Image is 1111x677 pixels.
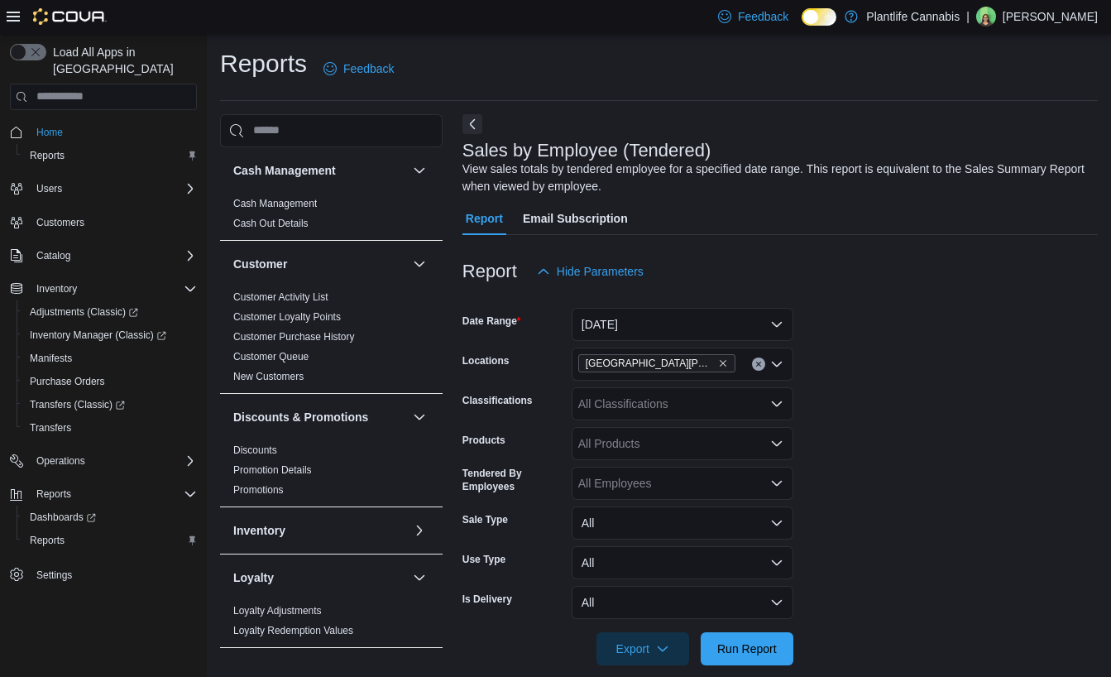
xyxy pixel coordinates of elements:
[30,451,197,471] span: Operations
[770,437,783,450] button: Open list of options
[409,407,429,427] button: Discounts & Promotions
[976,7,996,26] div: Mackenzie Morgan
[701,632,793,665] button: Run Report
[770,397,783,411] button: Open list of options
[220,601,443,647] div: Loyalty
[3,483,204,506] button: Reports
[233,162,336,179] h3: Cash Management
[462,114,482,134] button: Next
[233,409,368,425] h3: Discounts & Promotions
[17,529,204,552] button: Reports
[752,358,765,371] button: Clear input
[233,218,309,229] a: Cash Out Details
[30,212,197,233] span: Customers
[462,354,510,367] label: Locations
[23,348,79,368] a: Manifests
[30,564,197,584] span: Settings
[462,434,505,447] label: Products
[578,354,735,372] span: St. Albert - Erin Ridge
[30,305,138,319] span: Adjustments (Classic)
[17,144,204,167] button: Reports
[30,398,125,411] span: Transfers (Classic)
[233,351,309,363] a: Customer Queue
[23,146,197,166] span: Reports
[17,506,204,529] a: Dashboards
[30,213,91,233] a: Customers
[462,553,505,566] label: Use Type
[23,302,197,322] span: Adjustments (Classic)
[462,513,508,526] label: Sale Type
[36,249,70,262] span: Catalog
[30,279,84,299] button: Inventory
[409,254,429,274] button: Customer
[23,531,197,550] span: Reports
[233,371,304,382] a: New Customers
[233,522,406,539] button: Inventory
[23,418,78,438] a: Transfers
[233,624,353,637] span: Loyalty Redemption Values
[33,8,107,25] img: Cova
[36,216,84,229] span: Customers
[233,370,304,383] span: New Customers
[530,255,650,288] button: Hide Parameters
[30,484,197,504] span: Reports
[466,202,503,235] span: Report
[3,449,204,473] button: Operations
[1003,7,1098,26] p: [PERSON_NAME]
[23,507,103,527] a: Dashboards
[17,324,204,347] a: Inventory Manager (Classic)
[30,375,105,388] span: Purchase Orders
[233,217,309,230] span: Cash Out Details
[36,182,62,195] span: Users
[17,347,204,370] button: Manifests
[30,484,78,504] button: Reports
[17,370,204,393] button: Purchase Orders
[17,393,204,416] a: Transfers (Classic)
[462,161,1089,195] div: View sales totals by tendered employee for a specified date range. This report is equivalent to t...
[233,463,312,477] span: Promotion Details
[572,546,793,579] button: All
[30,149,65,162] span: Reports
[23,418,197,438] span: Transfers
[233,483,284,497] span: Promotions
[409,568,429,588] button: Loyalty
[17,416,204,439] button: Transfers
[596,632,689,665] button: Export
[30,451,92,471] button: Operations
[30,122,197,142] span: Home
[770,358,783,371] button: Open list of options
[220,47,307,80] h1: Reports
[30,329,166,342] span: Inventory Manager (Classic)
[3,562,204,586] button: Settings
[46,44,197,77] span: Load All Apps in [GEOGRAPHIC_DATA]
[36,282,77,295] span: Inventory
[233,311,341,323] a: Customer Loyalty Points
[866,7,960,26] p: Plantlife Cannabis
[36,569,72,582] span: Settings
[30,246,197,266] span: Catalog
[23,325,173,345] a: Inventory Manager (Classic)
[462,141,711,161] h3: Sales by Employee (Tendered)
[233,331,355,343] a: Customer Purchase History
[557,263,644,280] span: Hide Parameters
[233,444,277,456] a: Discounts
[3,244,204,267] button: Catalog
[36,126,63,139] span: Home
[233,198,317,209] a: Cash Management
[770,477,783,490] button: Open list of options
[3,120,204,144] button: Home
[30,179,69,199] button: Users
[23,372,197,391] span: Purchase Orders
[3,177,204,200] button: Users
[36,487,71,501] span: Reports
[10,113,197,630] nav: Complex example
[23,395,197,415] span: Transfers (Classic)
[23,372,112,391] a: Purchase Orders
[738,8,788,25] span: Feedback
[23,395,132,415] a: Transfers (Classic)
[718,358,728,368] button: Remove St. Albert - Erin Ridge from selection in this group
[233,310,341,324] span: Customer Loyalty Points
[343,60,394,77] span: Feedback
[462,593,512,606] label: Is Delivery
